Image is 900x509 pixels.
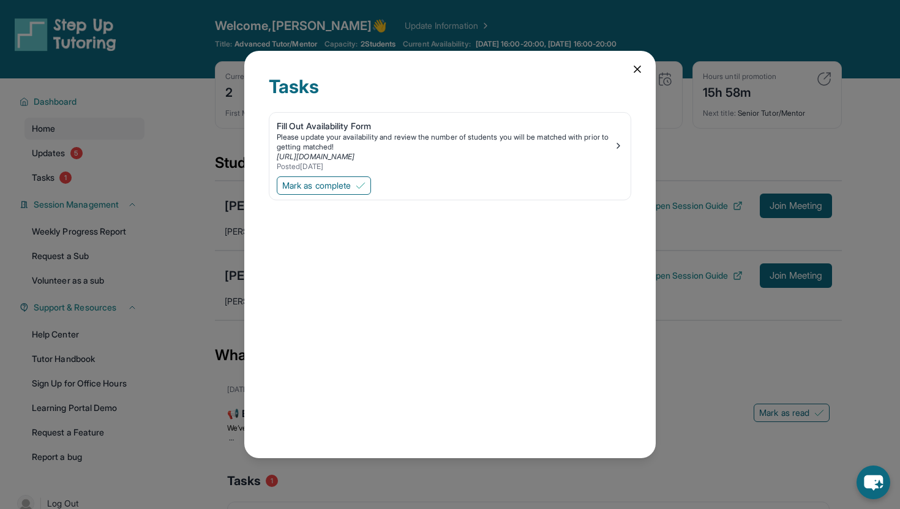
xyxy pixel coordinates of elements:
div: Tasks [269,75,631,112]
a: Fill Out Availability FormPlease update your availability and review the number of students you w... [269,113,631,174]
span: Mark as complete [282,179,351,192]
img: Mark as complete [356,181,366,190]
a: [URL][DOMAIN_NAME] [277,152,354,161]
button: chat-button [857,466,890,499]
div: Posted [DATE] [277,162,613,172]
button: Mark as complete [277,176,371,195]
div: Please update your availability and review the number of students you will be matched with prior ... [277,132,613,152]
div: Fill Out Availability Form [277,120,613,132]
